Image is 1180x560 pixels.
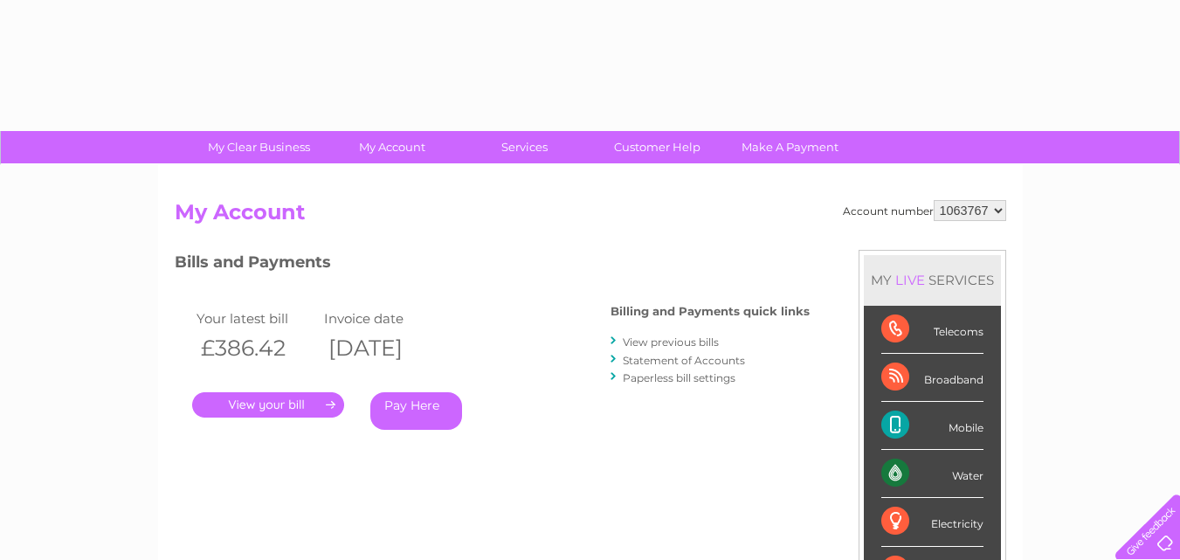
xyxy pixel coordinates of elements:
div: LIVE [892,272,928,288]
div: MY SERVICES [864,255,1001,305]
h2: My Account [175,200,1006,233]
a: Statement of Accounts [623,354,745,367]
div: Water [881,450,983,498]
th: [DATE] [320,330,447,366]
a: Pay Here [370,392,462,430]
a: . [192,392,344,418]
td: Your latest bill [192,307,320,330]
a: My Clear Business [187,131,331,163]
a: Make A Payment [718,131,862,163]
a: My Account [320,131,464,163]
a: Customer Help [585,131,729,163]
td: Invoice date [320,307,447,330]
div: Broadband [881,354,983,402]
a: Paperless bill settings [623,371,735,384]
div: Account number [843,200,1006,221]
div: Mobile [881,402,983,450]
div: Telecoms [881,306,983,354]
h3: Bills and Payments [175,250,810,280]
th: £386.42 [192,330,320,366]
h4: Billing and Payments quick links [611,305,810,318]
a: Services [452,131,597,163]
div: Electricity [881,498,983,546]
a: View previous bills [623,335,719,349]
